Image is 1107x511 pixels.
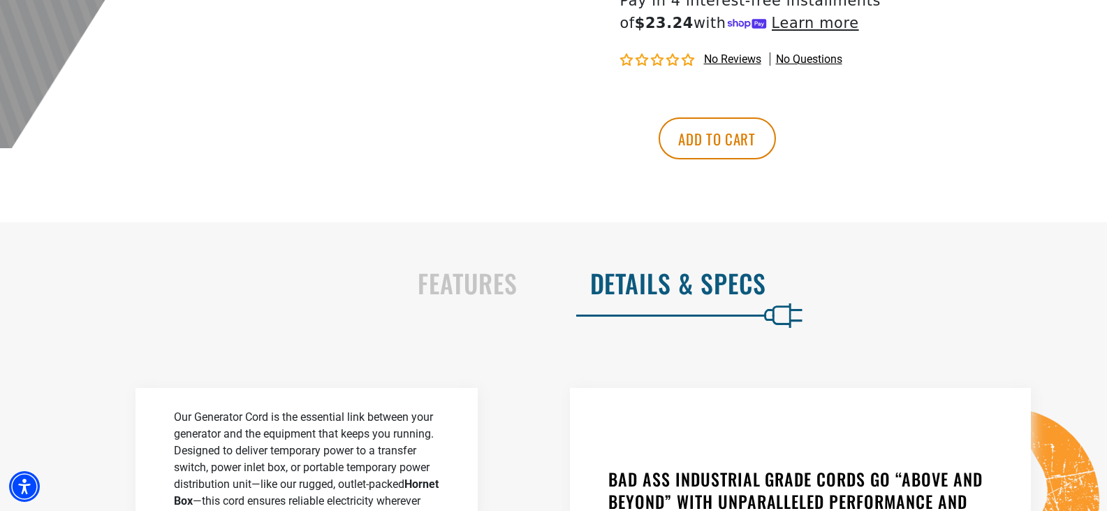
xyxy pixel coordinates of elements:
[704,52,761,66] span: No reviews
[620,54,697,67] span: 0.00 stars
[29,268,518,298] h2: Features
[590,268,1078,298] h2: Details & Specs
[174,477,439,508] strong: Hornet Box
[776,52,842,67] span: No questions
[659,117,776,159] button: Add to cart
[9,471,40,502] div: Accessibility Menu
